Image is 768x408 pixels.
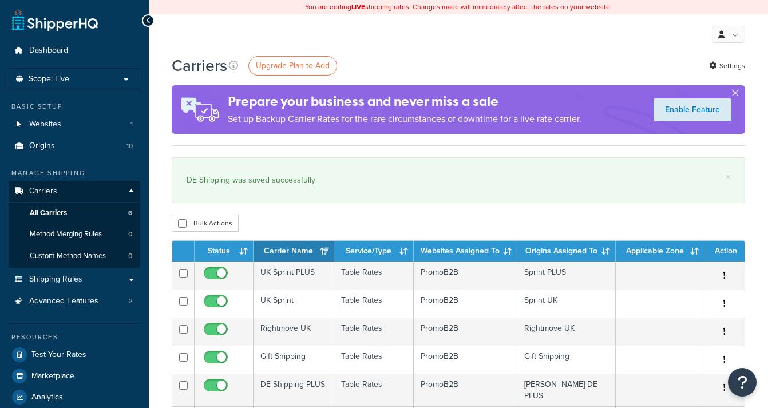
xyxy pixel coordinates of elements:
td: Sprint PLUS [517,262,616,290]
span: Origins [29,141,55,151]
span: Analytics [31,393,63,402]
td: Table Rates [334,374,414,406]
td: PromoB2B [414,262,517,290]
th: Carrier Name: activate to sort column ascending [254,241,334,262]
td: PromoB2B [414,318,517,346]
a: Advanced Features 2 [9,291,140,312]
h1: Carriers [172,54,227,77]
td: [PERSON_NAME] DE PLUS [517,374,616,406]
td: Table Rates [334,262,414,290]
td: Rightmove UK [517,318,616,346]
th: Action [704,241,745,262]
td: Rightmove UK [254,318,334,346]
li: Advanced Features [9,291,140,312]
b: LIVE [351,2,365,12]
a: Enable Feature [654,98,731,121]
span: 0 [128,251,132,261]
td: Sprint UK [517,290,616,318]
span: Custom Method Names [30,251,106,261]
th: Origins Assigned To: activate to sort column ascending [517,241,616,262]
td: UK Sprint [254,290,334,318]
span: Advanced Features [29,296,98,306]
td: UK Sprint PLUS [254,262,334,290]
td: DE Shipping PLUS [254,374,334,406]
a: × [726,172,730,181]
a: All Carriers 6 [9,203,140,224]
td: Table Rates [334,290,414,318]
span: Test Your Rates [31,350,86,360]
span: Carriers [29,187,57,196]
button: Bulk Actions [172,215,239,232]
div: Resources [9,332,140,342]
span: All Carriers [30,208,67,218]
th: Status: activate to sort column ascending [195,241,254,262]
li: Origins [9,136,140,157]
span: 6 [128,208,132,218]
div: Basic Setup [9,102,140,112]
a: ShipperHQ Home [12,9,98,31]
a: Carriers [9,181,140,202]
td: PromoB2B [414,346,517,374]
td: Table Rates [334,318,414,346]
a: Upgrade Plan to Add [248,56,337,76]
a: Custom Method Names 0 [9,245,140,267]
a: Method Merging Rules 0 [9,224,140,245]
td: Table Rates [334,346,414,374]
div: DE Shipping was saved successfully [187,172,730,188]
span: 0 [128,229,132,239]
a: Websites 1 [9,114,140,135]
td: Gift Shipping [254,346,334,374]
span: 1 [130,120,133,129]
li: Custom Method Names [9,245,140,267]
a: Test Your Rates [9,344,140,365]
th: Applicable Zone: activate to sort column ascending [616,241,704,262]
button: Open Resource Center [728,368,757,397]
li: Websites [9,114,140,135]
span: Method Merging Rules [30,229,102,239]
a: Marketplace [9,366,140,386]
img: ad-rules-rateshop-fe6ec290ccb7230408bd80ed9643f0289d75e0ffd9eb532fc0e269fcd187b520.png [172,85,228,134]
span: Upgrade Plan to Add [256,60,330,72]
th: Websites Assigned To: activate to sort column ascending [414,241,517,262]
li: All Carriers [9,203,140,224]
a: Dashboard [9,40,140,61]
td: PromoB2B [414,290,517,318]
li: Method Merging Rules [9,224,140,245]
li: Carriers [9,181,140,268]
h4: Prepare your business and never miss a sale [228,92,581,111]
td: Gift Shipping [517,346,616,374]
span: Shipping Rules [29,275,82,284]
a: Shipping Rules [9,269,140,290]
span: 10 [126,141,133,151]
span: Scope: Live [29,74,69,84]
th: Service/Type: activate to sort column ascending [334,241,414,262]
a: Analytics [9,387,140,407]
span: Marketplace [31,371,74,381]
div: Manage Shipping [9,168,140,178]
span: Dashboard [29,46,68,56]
p: Set up Backup Carrier Rates for the rare circumstances of downtime for a live rate carrier. [228,111,581,127]
span: 2 [129,296,133,306]
span: Websites [29,120,61,129]
td: PromoB2B [414,374,517,406]
a: Settings [709,58,745,74]
a: Origins 10 [9,136,140,157]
